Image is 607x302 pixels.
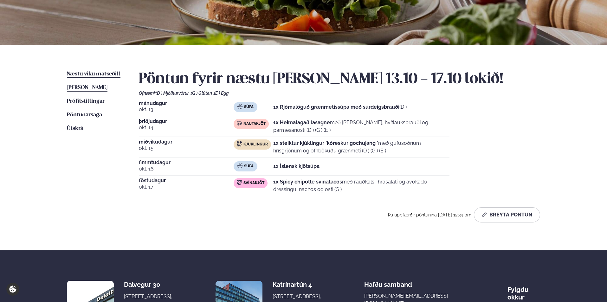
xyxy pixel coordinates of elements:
[273,119,330,125] strong: 1x Heimalagað lasagne
[139,160,234,165] span: fimmtudagur
[67,70,120,78] a: Næstu viku matseðill
[67,111,102,119] a: Pöntunarsaga
[273,163,320,169] strong: 1x Íslensk kjötsúpa
[273,140,378,146] strong: 1x steiktur kjúklingur ´kóreskur gochujang ´
[67,71,120,77] span: Næstu viku matseðill
[139,145,234,152] span: okt. 15
[388,212,471,217] span: Þú uppfærðir pöntunina [DATE] 12:34 pm
[273,139,449,155] p: með gufusoðnum hrísgrjónum og ofnbökuðu grænmeti (D ) (G ) (E )
[244,164,254,169] span: Súpa
[67,126,83,131] span: Útskrá
[139,165,234,173] span: okt. 16
[474,207,540,222] button: Breyta Pöntun
[139,139,234,145] span: miðvikudagur
[139,91,540,96] div: Ofnæmi:
[67,84,107,92] a: [PERSON_NAME]
[156,91,191,96] span: (D ) Mjólkurvörur ,
[214,91,229,96] span: (E ) Egg
[67,125,83,132] a: Útskrá
[67,99,105,104] span: Prófílstillingar
[139,70,540,88] h2: Pöntun fyrir næstu [PERSON_NAME] 13.10 - 17.10 lokið!
[67,85,107,90] span: [PERSON_NAME]
[67,112,102,118] span: Pöntunarsaga
[67,98,105,105] a: Prófílstillingar
[139,101,234,106] span: mánudagur
[6,283,19,296] a: Cookie settings
[124,281,174,288] div: Dalvegur 30
[237,121,242,126] img: beef.svg
[237,104,242,109] img: soup.svg
[139,119,234,124] span: þriðjudagur
[243,142,268,147] span: Kjúklingur
[139,106,234,113] span: okt. 13
[243,121,266,126] span: Nautakjöt
[273,281,323,288] div: Katrínartún 4
[139,183,234,191] span: okt. 17
[273,104,399,110] strong: 1x Rjómalöguð grænmetissúpa með súrdeigsbrauði
[191,91,214,96] span: (G ) Glúten ,
[139,124,234,132] span: okt. 14
[243,181,264,186] span: Svínakjöt
[273,103,407,111] p: (D )
[237,180,242,185] img: pork.svg
[273,179,342,185] strong: 1x Spicy chipotle svínatacos
[139,178,234,183] span: föstudagur
[273,119,449,134] p: með [PERSON_NAME], hvítlauksbrauði og parmesanosti (D ) (G ) (E )
[244,105,254,110] span: Súpa
[237,141,242,146] img: chicken.svg
[237,163,242,168] img: soup.svg
[273,178,449,193] p: með rauðkáls- hrásalati og avókadó dressingu, nachos og osti (G )
[364,276,412,288] span: Hafðu samband
[507,281,540,301] div: Fylgdu okkur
